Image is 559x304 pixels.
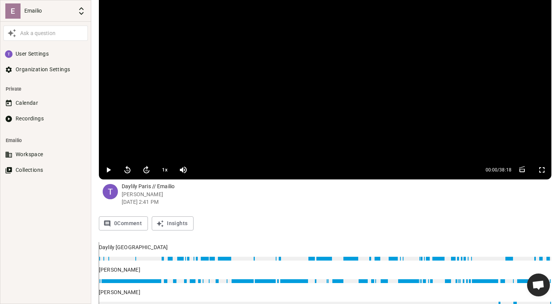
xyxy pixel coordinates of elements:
p: [PERSON_NAME] [DATE] 2:41 PM [122,190,551,206]
p: Emailio [24,7,74,15]
p: Daylily Paris // Emailio [122,182,551,190]
button: Organization Settings [3,62,88,77]
button: 1x [158,162,172,178]
button: Recordings [3,112,88,126]
div: E [5,3,21,19]
button: Calendar [3,96,88,110]
img: ACg8ocLF_PcBln_zsSw3PEPePeJ6EfLFKpF-cgn7yEqqcXdPKgPvEQ=s96-c [103,184,118,199]
button: Insights [152,216,194,230]
div: Open chat [527,274,550,296]
button: Collections [3,163,88,177]
img: ACg8ocLF_PcBln_zsSw3PEPePeJ6EfLFKpF-cgn7yEqqcXdPKgPvEQ=s96-c [5,50,13,58]
li: Private [3,82,88,96]
span: 00:00 / 38:18 [486,166,511,173]
button: Workspace [3,147,88,162]
li: Emailio [3,133,88,147]
button: User Settings [3,47,88,61]
button: Awesile Icon [5,27,18,40]
div: Ask a question [18,29,86,37]
button: 0Comment [99,216,148,230]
